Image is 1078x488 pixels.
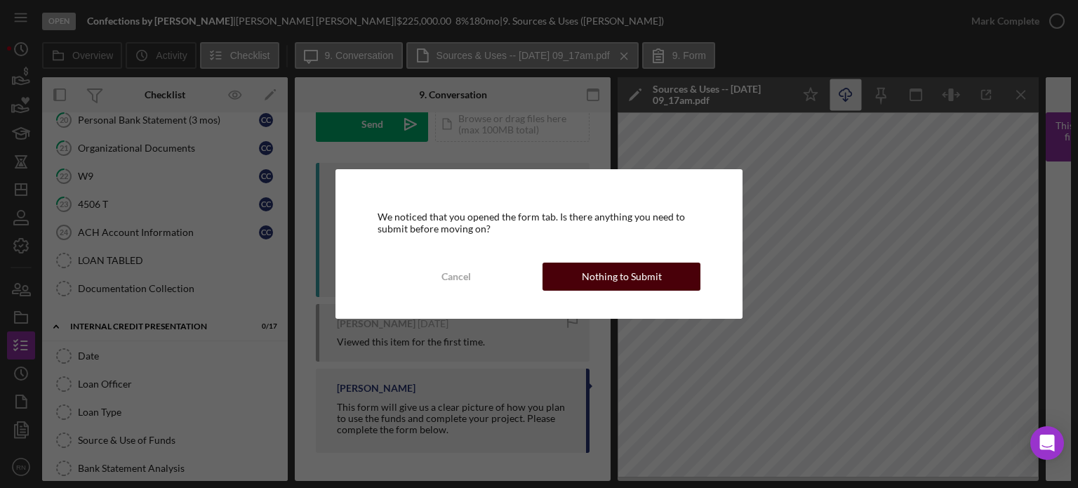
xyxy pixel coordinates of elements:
button: Nothing to Submit [543,263,700,291]
div: We noticed that you opened the form tab. Is there anything you need to submit before moving on? [378,211,701,234]
div: Open Intercom Messenger [1030,426,1064,460]
button: Cancel [378,263,535,291]
div: Nothing to Submit [582,263,662,291]
div: Cancel [441,263,471,291]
